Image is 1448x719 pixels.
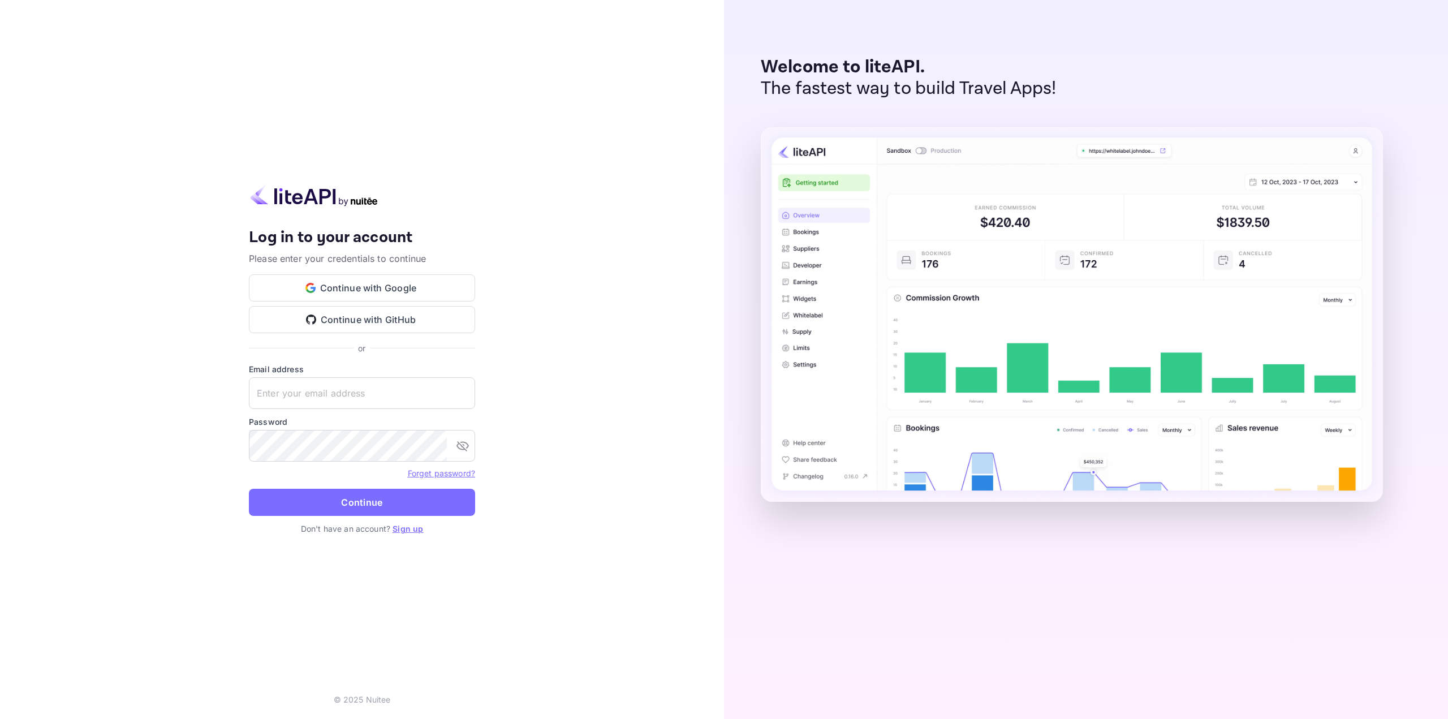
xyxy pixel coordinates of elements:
p: Welcome to liteAPI. [761,57,1057,78]
button: toggle password visibility [451,434,474,457]
button: Continue with GitHub [249,306,475,333]
img: liteAPI Dashboard Preview [761,127,1383,502]
input: Enter your email address [249,377,475,409]
a: Forget password? [408,467,475,479]
p: The fastest way to build Travel Apps! [761,78,1057,100]
label: Email address [249,363,475,375]
p: © 2025 Nuitee [334,694,391,705]
button: Continue [249,489,475,516]
h4: Log in to your account [249,228,475,248]
p: Please enter your credentials to continue [249,252,475,265]
label: Password [249,416,475,428]
p: or [358,342,365,354]
a: Sign up [393,524,423,533]
button: Continue with Google [249,274,475,302]
a: Forget password? [408,468,475,478]
img: liteapi [249,184,379,206]
p: Don't have an account? [249,523,475,535]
